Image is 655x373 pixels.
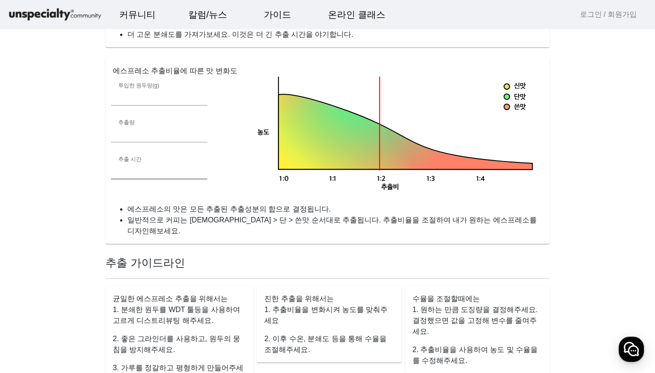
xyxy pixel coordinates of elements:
a: 설정 [117,288,175,311]
li: 더 고운 분쇄도를 가져가보세요. 이것은 더 긴 추출 시간을 야기합니다. [127,29,542,40]
tspan: 단맛 [514,93,526,101]
a: 칼럼/뉴스 [181,2,235,27]
tspan: 1:0 [280,175,289,183]
li: 일반적으로 커피는 [DEMOGRAPHIC_DATA] > 단 > 쓴맛 순서대로 추출됩니다. 추출비율을 조절하여 내가 원하는 에스프레소를 디자인해보세요. [127,215,542,237]
mat-card-title: 진한 추출을 위해서는 [264,293,334,304]
p: 1. 분쇄한 원두를 WDT 툴등을 사용하여 고르게 디스트리뷰팅 해주세요. [113,304,246,326]
tspan: 1:4 [476,175,485,183]
mat-card-title: 수율을 조절할때에는 [413,293,480,304]
a: 커뮤니티 [112,2,163,27]
a: 온라인 클래스 [321,2,393,27]
span: 설정 [141,302,151,309]
mat-card-title: 에스프레소 추출비율에 따른 맛 변화도 [113,66,237,76]
tspan: 신맛 [514,82,526,91]
h2: 추출 가이드라인 [106,255,549,271]
mat-label: 추출 시간 [118,156,141,162]
mat-label: 추출량 [118,119,135,125]
li: 에스프레소의 맛은 모든 추출된 추출성분의 합으로 결정됩니다. [127,204,542,215]
tspan: 1:3 [427,175,435,183]
span: 홈 [29,302,34,309]
p: 1. 원하는 만큼 도징량을 결정해주세요. 결정했으면 값을 고정해 변수를 줄여주세요. [413,304,542,337]
a: 로그인 / 회원가입 [580,9,637,20]
tspan: 1:2 [377,175,385,183]
tspan: 1:1 [330,175,337,183]
p: 2. 이후 수온, 분쇄도 등을 통해 수율을 조절해주세요. [264,333,394,355]
span: 대화 [83,302,94,310]
a: 홈 [3,288,60,311]
p: 1. 추출비율을 변화시켜 농도를 맞춰주세요 [264,304,394,326]
tspan: 추출비 [381,183,399,192]
img: logo [7,7,103,23]
mat-card-title: 균일한 에스프레소 추출을 위해서는 [113,293,228,304]
a: 대화 [60,288,117,311]
a: 가이드 [257,2,298,27]
p: 2. 좋은 그라인더를 사용하고, 원두의 뭉침을 방지해주세요. [113,333,246,355]
mat-label: 투입한 원두량(g) [118,82,159,88]
tspan: 쓴맛 [514,103,526,111]
tspan: 농도 [258,128,270,137]
p: 2. 추출비율을 사용하여 농도 및 수율을를 수정해주세요. [413,344,542,366]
